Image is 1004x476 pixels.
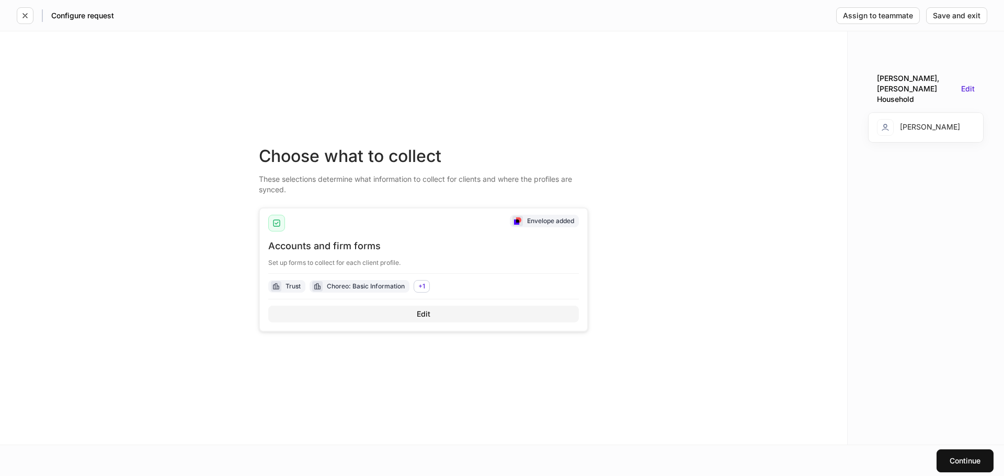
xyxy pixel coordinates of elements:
[268,240,579,252] div: Accounts and firm forms
[268,252,579,267] div: Set up forms to collect for each client profile.
[926,7,987,24] button: Save and exit
[877,119,960,136] div: [PERSON_NAME]
[259,168,588,195] div: These selections determine what information to collect for clients and where the profiles are syn...
[418,282,425,290] span: + 1
[933,12,980,19] div: Save and exit
[877,73,957,105] div: [PERSON_NAME], [PERSON_NAME] Household
[51,10,114,21] h5: Configure request
[836,7,920,24] button: Assign to teammate
[527,216,574,226] div: Envelope added
[268,306,579,322] button: Edit
[950,457,980,465] div: Continue
[417,310,430,318] div: Edit
[843,12,913,19] div: Assign to teammate
[259,145,588,168] div: Choose what to collect
[286,281,301,291] div: Trust
[327,281,405,291] div: Choreo: Basic Information
[961,85,975,92] button: Edit
[937,449,994,472] button: Continue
